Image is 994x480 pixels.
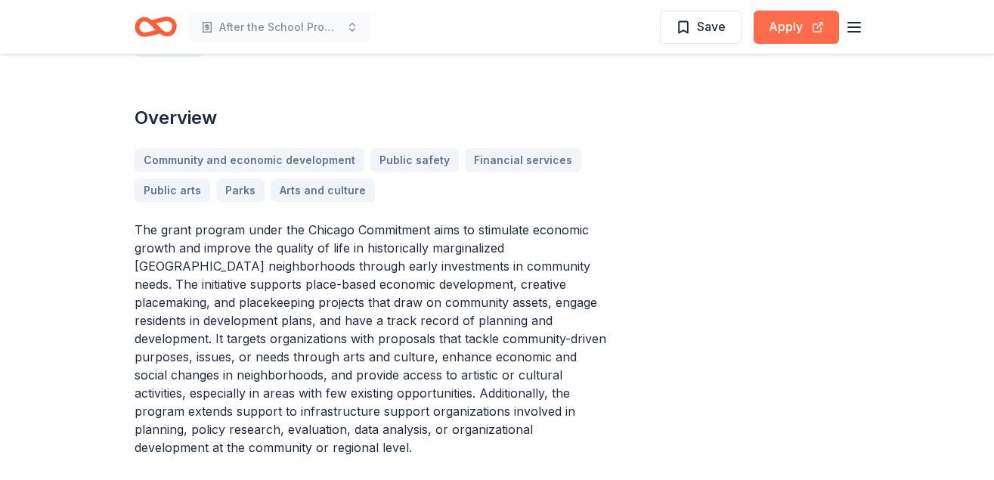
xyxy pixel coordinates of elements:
[754,11,839,44] button: Apply
[135,106,606,130] h2: Overview
[135,221,606,457] p: The grant program under the Chicago Commitment aims to stimulate economic growth and improve the ...
[219,18,340,36] span: After the School Program
[189,12,370,42] button: After the School Program
[660,11,742,44] button: Save
[697,17,726,36] span: Save
[135,9,177,45] a: Home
